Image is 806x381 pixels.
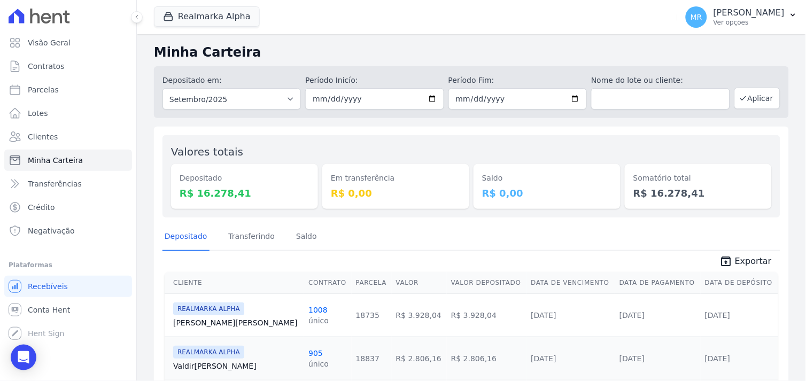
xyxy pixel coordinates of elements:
[735,255,772,268] span: Exportar
[331,186,461,200] dd: R$ 0,00
[154,43,789,62] h2: Minha Carteira
[4,56,132,77] a: Contratos
[4,79,132,100] a: Parcelas
[711,255,780,270] a: unarchive Exportar
[308,315,329,326] div: único
[28,131,58,142] span: Clientes
[392,337,447,380] td: R$ 2.806,16
[4,220,132,242] a: Negativação
[294,223,319,251] a: Saldo
[4,197,132,218] a: Crédito
[447,337,527,380] td: R$ 2.806,16
[619,354,645,363] a: [DATE]
[356,354,380,363] a: 18837
[482,173,612,184] dt: Saldo
[28,84,59,95] span: Parcelas
[173,361,300,371] a: Valdir[PERSON_NAME]
[305,75,444,86] label: Período Inicío:
[173,317,300,328] a: [PERSON_NAME][PERSON_NAME]
[28,61,64,72] span: Contratos
[11,345,36,370] div: Open Intercom Messenger
[28,155,83,166] span: Minha Carteira
[392,272,447,294] th: Valor
[527,272,615,294] th: Data de Vencimento
[4,126,132,147] a: Clientes
[227,223,277,251] a: Transferindo
[4,32,132,53] a: Visão Geral
[392,293,447,337] td: R$ 3.928,04
[4,103,132,124] a: Lotes
[180,186,309,200] dd: R$ 16.278,41
[591,75,730,86] label: Nome do lote ou cliente:
[705,311,730,320] a: [DATE]
[162,76,222,84] label: Depositado em:
[615,272,701,294] th: Data de Pagamento
[677,2,806,32] button: MR [PERSON_NAME] Ver opções
[447,272,527,294] th: Valor Depositado
[308,359,329,369] div: único
[734,88,780,109] button: Aplicar
[4,173,132,195] a: Transferências
[180,173,309,184] dt: Depositado
[531,311,556,320] a: [DATE]
[154,6,260,27] button: Realmarka Alpha
[714,18,785,27] p: Ver opções
[4,299,132,321] a: Conta Hent
[720,255,733,268] i: unarchive
[173,302,244,315] span: REALMARKA ALPHA
[714,7,785,18] p: [PERSON_NAME]
[308,306,328,314] a: 1008
[165,272,304,294] th: Cliente
[304,272,351,294] th: Contrato
[331,173,461,184] dt: Em transferência
[28,305,70,315] span: Conta Hent
[691,13,702,21] span: MR
[28,202,55,213] span: Crédito
[619,311,645,320] a: [DATE]
[162,223,210,251] a: Depositado
[28,108,48,119] span: Lotes
[447,293,527,337] td: R$ 3.928,04
[308,349,323,357] a: 905
[705,354,730,363] a: [DATE]
[28,37,71,48] span: Visão Geral
[701,272,778,294] th: Data de Depósito
[633,186,763,200] dd: R$ 16.278,41
[356,311,380,320] a: 18735
[28,178,82,189] span: Transferências
[4,276,132,297] a: Recebíveis
[28,226,75,236] span: Negativação
[448,75,587,86] label: Período Fim:
[9,259,128,271] div: Plataformas
[28,281,68,292] span: Recebíveis
[4,150,132,171] a: Minha Carteira
[171,145,243,158] label: Valores totais
[633,173,763,184] dt: Somatório total
[173,346,244,359] span: REALMARKA ALPHA
[352,272,392,294] th: Parcela
[531,354,556,363] a: [DATE]
[482,186,612,200] dd: R$ 0,00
